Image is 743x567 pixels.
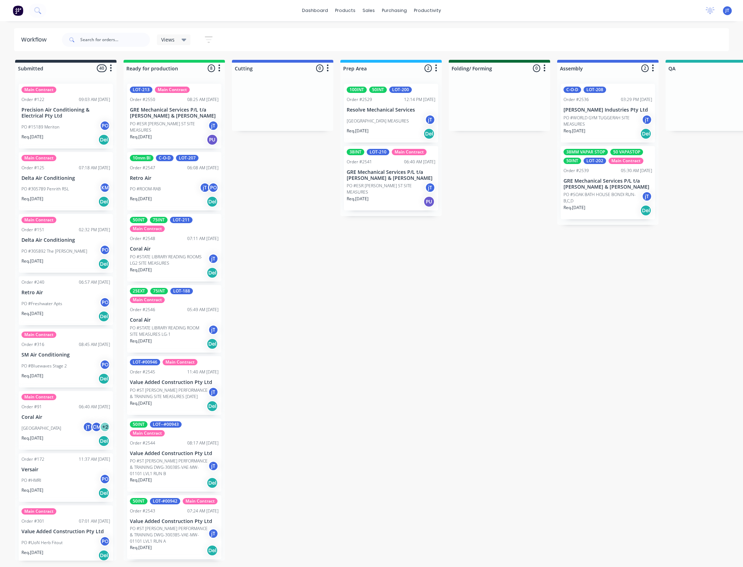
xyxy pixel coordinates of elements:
[207,338,218,349] div: Del
[130,525,208,544] p: PO #ST [PERSON_NAME] PERFORMANCE & TRAINING DWG-300385-VAE-MW-01101 LVL1 RUN A
[127,214,221,282] div: 50INT75INTLOT-211Main ContractOrder #254807:11 AM [DATE]Coral AirPO #STATE LIBRARY READING ROOMS ...
[21,155,56,161] div: Main Contract
[425,182,435,193] div: jT
[563,168,589,174] div: Order #2539
[130,421,147,428] div: 50INT
[392,149,427,155] div: Main Contract
[170,217,193,223] div: LOT-211
[187,235,219,242] div: 07:11 AM [DATE]
[127,84,221,149] div: LOT-213Main ContractOrder #255008:25 AM [DATE]GRE Mechanical Services P/L t/a [PERSON_NAME] & [PE...
[21,301,62,307] p: PO #Freshwater Apts
[21,227,44,233] div: Order #151
[127,495,221,560] div: 50INTLOT-#00942Main ContractOrder #254307:24 AM [DATE]Value Added Construction Pty LtdPO #ST [PER...
[21,107,110,119] p: Precision Air Conditioning & Electrical Pty Ltd
[183,498,218,504] div: Main Contract
[170,288,193,294] div: LOT-188
[207,196,218,207] div: Del
[79,227,110,233] div: 02:32 PM [DATE]
[21,124,59,130] p: PO #15189 Meriton
[187,96,219,103] div: 08:25 AM [DATE]
[130,155,153,161] div: 10mm BI
[130,458,208,477] p: PO #ST [PERSON_NAME] PERFORMANCE & TRAINING DWG-300385-VAE-MW-01101 LVL1 RUN B
[19,391,113,450] div: Main ContractOrder #9106:40 AM [DATE]Coral Air[GEOGRAPHIC_DATA]jTCM+2Req.[DATE]Del
[563,107,652,113] p: [PERSON_NAME] Industries Pty Ltd
[100,474,110,484] div: PO
[208,387,219,397] div: jT
[344,84,438,143] div: 100INT50INTLOT-200Order #252912:14 PM [DATE]Resolve Mechanical Services[GEOGRAPHIC_DATA] MEASURES...
[130,235,155,242] div: Order #2548
[130,134,152,140] p: Req. [DATE]
[21,435,43,441] p: Req. [DATE]
[344,146,438,211] div: 38INTLOT-210Main ContractOrder #254106:40 AM [DATE]GRE Mechanical Services P/L t/a [PERSON_NAME] ...
[425,114,435,125] div: jT
[378,5,410,16] div: purchasing
[21,529,110,535] p: Value Added Construction Pty Ltd
[21,237,110,243] p: Delta Air Conditioning
[100,536,110,547] div: PO
[100,182,110,193] div: KM
[21,134,43,140] p: Req. [DATE]
[130,297,165,303] div: Main Contract
[187,508,219,514] div: 07:24 AM [DATE]
[21,404,42,410] div: Order #91
[298,5,332,16] a: dashboard
[21,425,61,431] p: [GEOGRAPHIC_DATA]
[150,288,168,294] div: 75INT
[332,5,359,16] div: products
[359,5,378,16] div: sales
[130,121,208,133] p: PO #ESR [PERSON_NAME] ST SITE MEASURES
[130,186,161,192] p: PO #ROOM-RAB
[130,359,160,365] div: LOT-#00946
[423,128,435,139] div: Del
[79,404,110,410] div: 06:40 AM [DATE]
[130,387,208,400] p: PO #ST [PERSON_NAME] PERFORMANCE & TRAINING SITE MEASURES [DATE]
[563,87,581,93] div: C-O-D
[21,477,41,484] p: PO #HMRI
[127,418,221,492] div: 50INTLOT--#00943Main ContractOrder #254408:17 AM [DATE]Value Added Construction Pty LtdPO #ST [PE...
[640,205,651,216] div: Del
[21,487,43,493] p: Req. [DATE]
[79,96,110,103] div: 09:03 AM [DATE]
[21,196,43,202] p: Req. [DATE]
[130,400,152,407] p: Req. [DATE]
[410,5,445,16] div: productivity
[347,169,435,181] p: GRE Mechanical Services P/L t/a [PERSON_NAME] & [PERSON_NAME]
[21,332,56,338] div: Main Contract
[130,518,219,524] p: Value Added Construction Pty Ltd
[563,158,581,164] div: 50INT
[79,518,110,524] div: 07:01 AM [DATE]
[207,401,218,412] div: Del
[584,87,606,93] div: LOT-208
[563,115,642,127] p: PO #WORLD GYM TUGGERAH SITE MEASURES
[130,325,208,338] p: PO #STATE LIBRARY READING ROOM SITE MEASURES LG-1
[404,96,435,103] div: 12:14 PM [DATE]
[13,5,23,16] img: Factory
[389,87,412,93] div: LOT-200
[161,36,175,43] span: Views
[21,341,44,348] div: Order #316
[130,267,152,273] p: Req. [DATE]
[187,440,219,446] div: 08:17 AM [DATE]
[21,217,56,223] div: Main Contract
[98,134,109,145] div: Del
[621,96,652,103] div: 03:29 PM [DATE]
[130,379,219,385] p: Value Added Construction Pty Ltd
[563,204,585,211] p: Req. [DATE]
[187,165,219,171] div: 06:08 AM [DATE]
[79,341,110,348] div: 08:45 AM [DATE]
[21,36,50,44] div: Workflow
[561,84,655,143] div: C-O-DLOT-208Order #253603:29 PM [DATE][PERSON_NAME] Industries Pty LtdPO #WORLD GYM TUGGERAH SITE...
[347,128,369,134] p: Req. [DATE]
[98,311,109,322] div: Del
[130,307,155,313] div: Order #2546
[100,422,110,432] div: + 2
[130,477,152,483] p: Req. [DATE]
[21,549,43,556] p: Req. [DATE]
[130,87,152,93] div: LOT-213
[21,414,110,420] p: Coral Air
[130,217,147,223] div: 50INT
[621,168,652,174] div: 05:30 AM [DATE]
[98,196,109,207] div: Del
[640,128,651,139] div: Del
[19,453,113,502] div: Order #17211:37 AM [DATE]VersairPO #HMRIPOReq.[DATE]Del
